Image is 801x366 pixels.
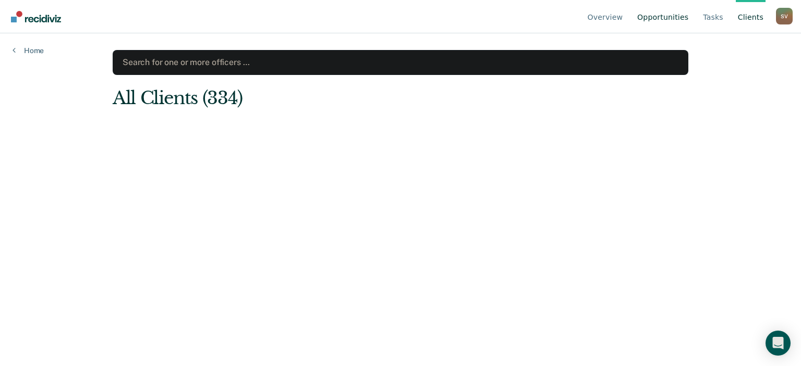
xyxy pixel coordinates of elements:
button: Profile dropdown button [776,8,793,24]
div: Open Intercom Messenger [766,331,791,356]
a: Home [13,46,44,55]
img: Recidiviz [11,11,61,22]
div: All Clients (334) [113,87,573,109]
div: S V [776,8,793,24]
